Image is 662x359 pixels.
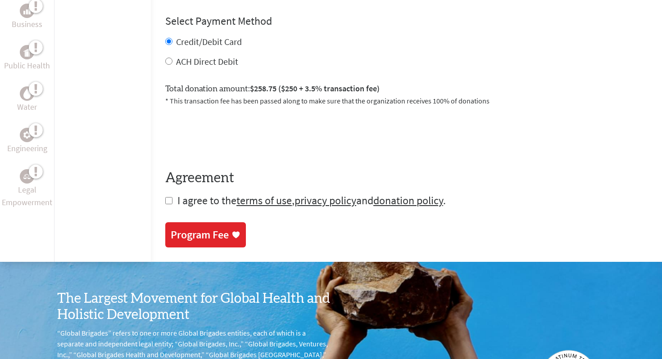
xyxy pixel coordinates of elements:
div: Business [20,4,34,18]
iframe: reCAPTCHA [165,117,302,152]
a: BusinessBusiness [12,4,42,31]
a: EngineeringEngineering [7,128,47,155]
a: terms of use [236,193,292,207]
p: Engineering [7,142,47,155]
a: WaterWater [17,86,37,113]
div: Public Health [20,45,34,59]
span: $258.75 ($250 + 3.5% transaction fee) [250,83,380,94]
img: Public Health [23,48,31,57]
a: Public HealthPublic Health [4,45,50,72]
a: donation policy [373,193,443,207]
a: Legal EmpowermentLegal Empowerment [2,169,52,209]
div: Engineering [20,128,34,142]
img: Water [23,88,31,99]
p: Legal Empowerment [2,184,52,209]
h4: Agreement [165,170,648,186]
img: Engineering [23,131,31,139]
label: ACH Direct Debit [176,56,238,67]
div: Water [20,86,34,101]
p: Public Health [4,59,50,72]
a: privacy policy [295,193,356,207]
label: Credit/Debit Card [176,36,242,47]
h3: The Largest Movement for Global Health and Holistic Development [57,291,331,323]
span: I agree to the , and . [177,193,446,207]
img: Legal Empowerment [23,174,31,179]
a: Program Fee [165,222,246,247]
img: Business [23,7,31,14]
p: * This transaction fee has been passed along to make sure that the organization receives 100% of ... [165,95,648,106]
h4: Select Payment Method [165,14,648,28]
p: Business [12,18,42,31]
div: Legal Empowerment [20,169,34,184]
label: Total donation amount: [165,82,380,95]
div: Program Fee [171,228,229,242]
p: Water [17,101,37,113]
